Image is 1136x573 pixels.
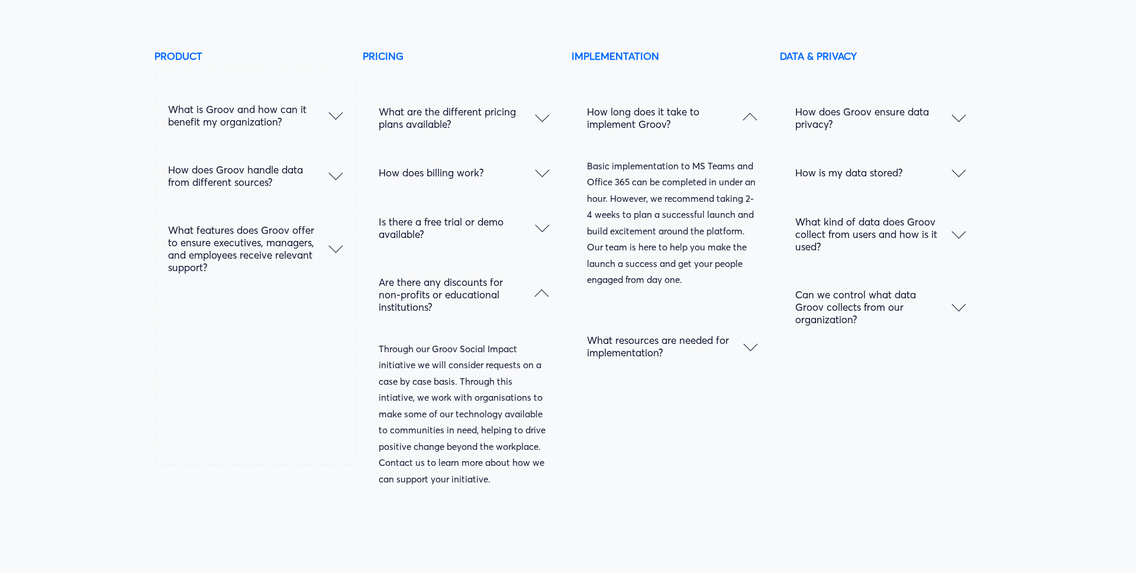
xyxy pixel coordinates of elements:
div: Are there any discounts for non-profits or educational institutions? [379,331,549,516]
span: What kind of data does Groov collect from users and how is it used? [795,215,951,253]
button: How does Groov ensure data privacy? [795,88,966,148]
span: Can we control what data Groov collects from our organization? [795,288,951,326]
strong: IMPLEMENTATION [572,50,659,62]
strong: PRICING [363,50,404,62]
button: What features does Groov offer to ensure executives, managers, and employees receive relevant sup... [168,206,343,291]
span: What resources are needed for implementation? [587,334,743,359]
button: Are there any discounts for non-profits or educational institutions? [379,258,549,331]
button: Is there a free trial or demo available? [379,198,549,258]
p: Through our Groov Social Impact initiative we will consider requests on a case by case basis. Thr... [379,341,549,488]
p: Basic implementation to MS Teams and Office 365 can be completed in under an hour. However, we re... [587,158,757,288]
button: What resources are needed for implementation? [587,316,757,376]
button: How long does it take to implement Groov? [587,88,757,148]
span: What are the different pricing plans available? [379,105,535,130]
span: How long does it take to implement Groov? [587,105,743,130]
span: What features does Groov offer to ensure executives, managers, and employees receive relevant sup... [168,224,329,273]
span: How does Groov handle data from different sources? [168,163,329,188]
button: What is Groov and how can it benefit my organization? [168,85,343,146]
span: How does Groov ensure data privacy? [795,105,951,130]
span: How is my data stored? [795,166,951,179]
button: Can we control what data Groov collects from our organization? [795,271,966,343]
strong: DATA & PRIVACY [780,50,857,62]
span: How does billing work? [379,166,535,179]
button: What kind of data does Groov collect from users and how is it used? [795,198,966,271]
button: What are the different pricing plans available? [379,88,549,148]
span: Are there any discounts for non-profits or educational institutions? [379,276,535,313]
div: How long does it take to implement Groov? [587,148,757,316]
button: How is my data stored? [795,148,966,198]
span: What is Groov and how can it benefit my organization? [168,103,329,128]
strong: PRODUCT [154,50,202,62]
button: How does Groov handle data from different sources? [168,146,343,206]
button: How does billing work? [379,148,549,198]
span: Is there a free trial or demo available? [379,215,535,240]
